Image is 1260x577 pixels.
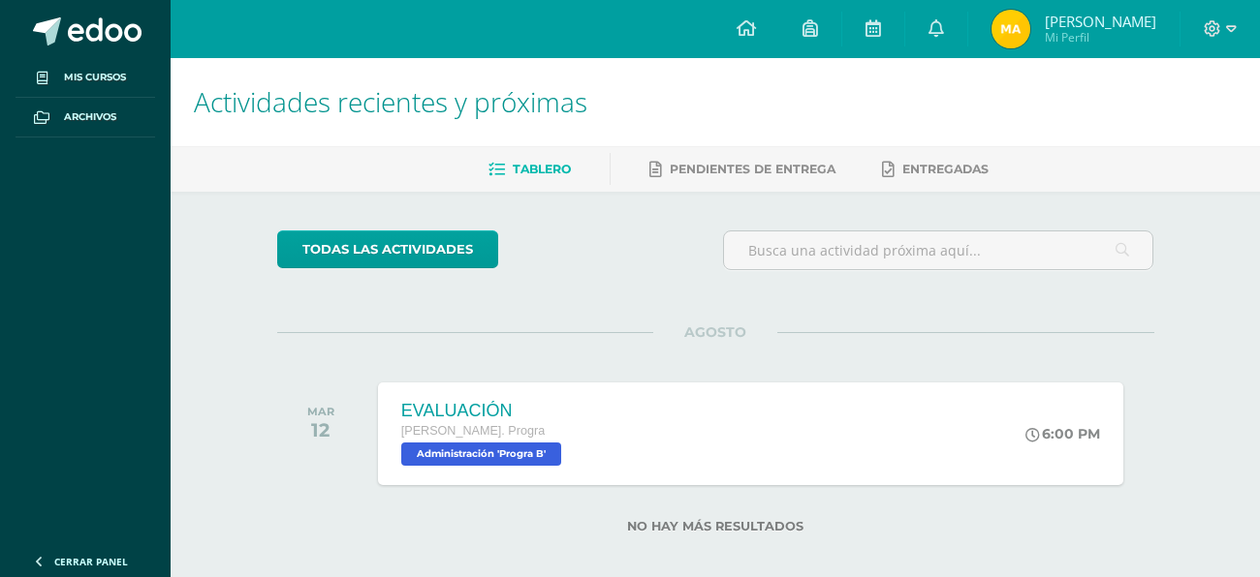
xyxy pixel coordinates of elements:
[513,162,571,176] span: Tablero
[64,109,116,125] span: Archivos
[277,230,498,268] a: todas las Actividades
[902,162,989,176] span: Entregadas
[16,98,155,137] a: Archivos
[307,418,334,441] div: 12
[307,405,334,418] div: MAR
[401,401,566,421] div: EVALUACIÓN
[1045,29,1156,46] span: Mi Perfil
[194,83,587,120] span: Actividades recientes y próximas
[488,154,571,185] a: Tablero
[54,555,128,568] span: Cerrar panel
[653,323,777,341] span: AGOSTO
[670,162,835,176] span: Pendientes de entrega
[1045,12,1156,31] span: [PERSON_NAME]
[401,442,561,466] span: Administración 'Progra B'
[64,70,126,85] span: Mis cursos
[882,154,989,185] a: Entregadas
[16,58,155,98] a: Mis cursos
[401,424,545,438] span: [PERSON_NAME]. Progra
[1025,425,1100,442] div: 6:00 PM
[649,154,835,185] a: Pendientes de entrega
[277,519,1154,533] label: No hay más resultados
[724,231,1153,269] input: Busca una actividad próxima aquí...
[992,10,1030,48] img: 7fea129d7c0d4efd7cf906ad518a4bfd.png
